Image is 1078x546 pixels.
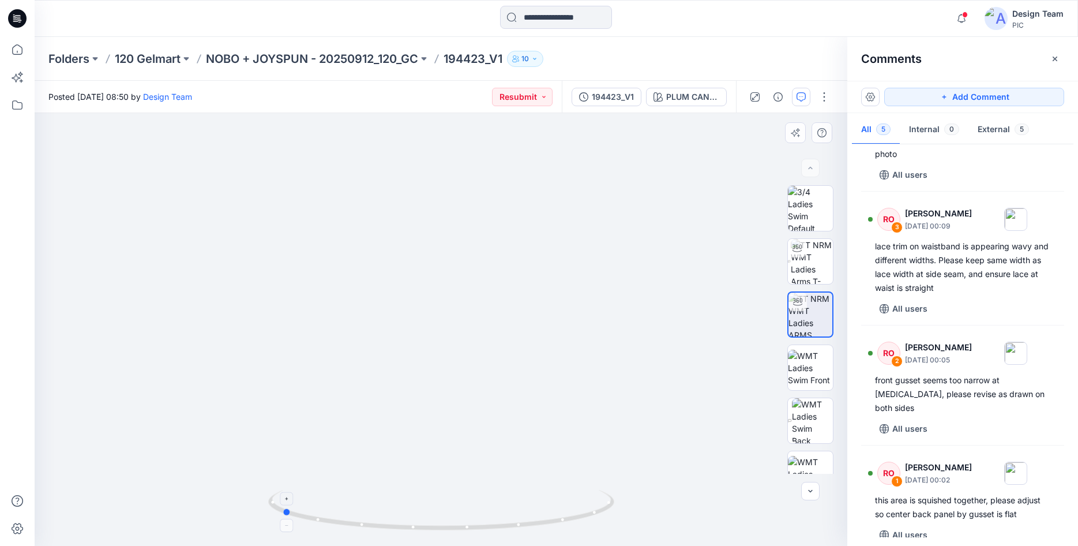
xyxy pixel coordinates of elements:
[877,208,900,231] div: RO
[788,350,833,386] img: WMT Ladies Swim Front
[788,186,833,231] img: 3/4 Ladies Swim Default
[985,7,1008,30] img: avatar
[875,300,932,318] button: All users
[892,302,927,316] p: All users
[852,115,900,145] button: All
[968,115,1038,145] button: External
[48,91,192,103] span: Posted [DATE] 08:50 by
[891,356,903,367] div: 2
[905,341,972,354] p: [PERSON_NAME]
[592,91,634,103] div: 194423_V1
[788,293,832,336] img: TT NRM WMT Ladies ARMS DOWN
[875,166,932,184] button: All users
[646,88,727,106] button: PLUM CANDY
[877,342,900,365] div: RO
[884,88,1064,106] button: Add Comment
[444,51,502,67] p: 194423_V1
[877,462,900,485] div: RO
[875,526,932,544] button: All users
[48,51,89,67] a: Folders
[1012,7,1064,21] div: Design Team
[892,168,927,182] p: All users
[892,422,927,436] p: All users
[891,476,903,487] div: 1
[875,420,932,438] button: All users
[791,239,833,284] img: TT NRM WMT Ladies Arms T-POSE
[905,461,972,474] p: [PERSON_NAME]
[788,456,833,492] img: WMT Ladies Swim Left
[900,115,968,145] button: Internal
[206,51,418,67] a: NOBO + JOYSPUN - 20250912_120_GC
[769,88,787,106] button: Details
[666,91,719,103] div: PLUM CANDY
[905,207,972,220] p: [PERSON_NAME]
[875,240,1050,295] div: lace trim on waistband is appearing wavy and different widths. Please keep same width as lace wid...
[891,222,903,233] div: 3
[1015,124,1029,135] span: 5
[875,493,1050,521] div: this area is squished together, please adjust so center back panel by gusset is flat
[905,354,972,366] p: [DATE] 00:05
[944,124,959,135] span: 0
[507,51,543,67] button: 10
[1012,21,1064,29] div: PIC
[876,124,891,135] span: 5
[143,92,192,102] a: Design Team
[792,398,833,443] img: WMT Ladies Swim Back
[861,52,922,66] h2: Comments
[115,51,181,67] a: 120 Gelmart
[875,373,1050,415] div: front gusset seems too narrow at [MEDICAL_DATA], please revise as drawn on both sides
[905,220,972,232] p: [DATE] 00:09
[521,53,529,65] p: 10
[905,474,972,486] p: [DATE] 00:02
[892,528,927,542] p: All users
[572,88,641,106] button: 194423_V1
